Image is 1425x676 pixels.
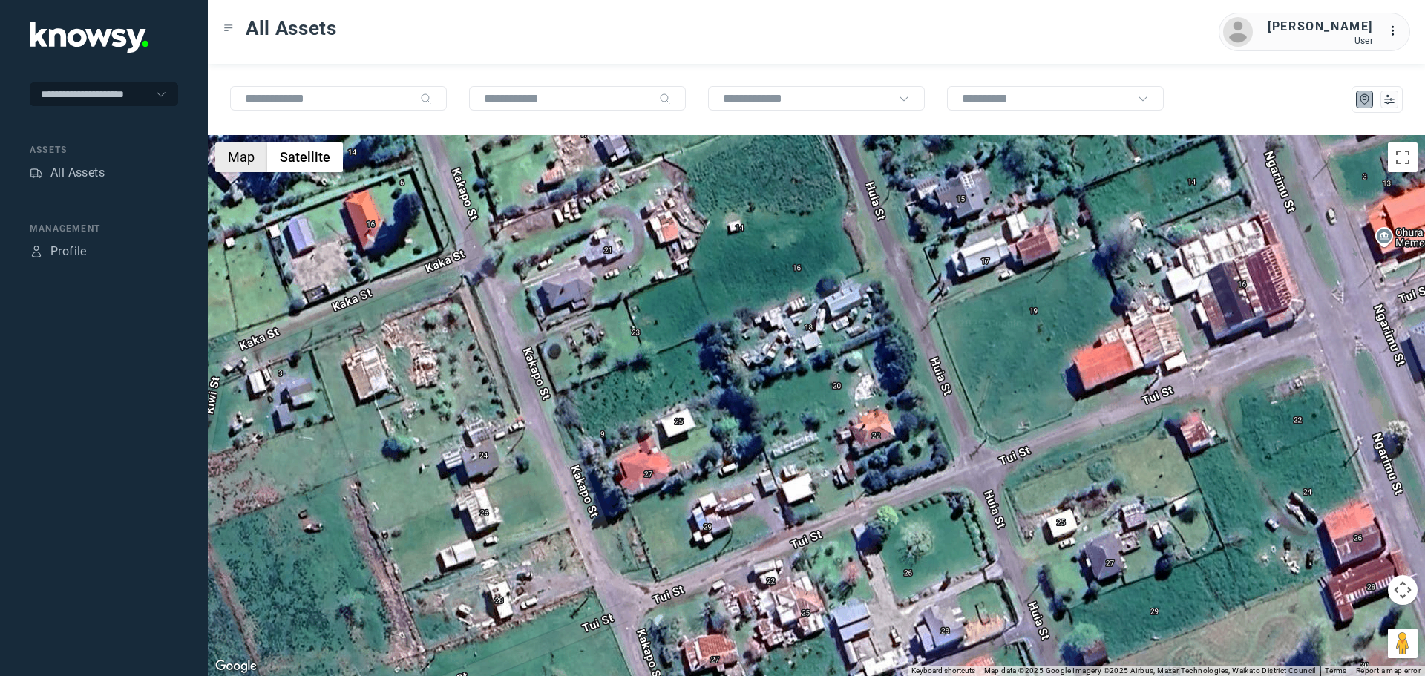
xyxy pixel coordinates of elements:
[420,93,432,105] div: Search
[659,93,671,105] div: Search
[223,23,234,33] div: Toggle Menu
[30,245,43,258] div: Profile
[1389,25,1403,36] tspan: ...
[1356,666,1421,675] a: Report a map error
[1388,22,1406,42] div: :
[212,657,261,676] img: Google
[212,657,261,676] a: Open this area in Google Maps (opens a new window)
[1388,629,1418,658] button: Drag Pegman onto the map to open Street View
[215,142,267,172] button: Show street map
[1388,142,1418,172] button: Toggle fullscreen view
[50,164,105,182] div: All Assets
[1268,18,1373,36] div: [PERSON_NAME]
[30,222,178,235] div: Management
[911,666,975,676] button: Keyboard shortcuts
[30,166,43,180] div: Assets
[984,666,1316,675] span: Map data ©2025 Google Imagery ©2025 Airbus, Maxar Technologies, Waikato District Council
[1325,666,1347,675] a: Terms (opens in new tab)
[1388,22,1406,40] div: :
[1223,17,1253,47] img: avatar.png
[30,243,87,260] a: ProfileProfile
[30,164,105,182] a: AssetsAll Assets
[30,143,178,157] div: Assets
[246,15,337,42] span: All Assets
[1388,575,1418,605] button: Map camera controls
[50,243,87,260] div: Profile
[1268,36,1373,46] div: User
[267,142,343,172] button: Show satellite imagery
[1383,93,1396,106] div: List
[1358,93,1372,106] div: Map
[30,22,148,53] img: Application Logo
